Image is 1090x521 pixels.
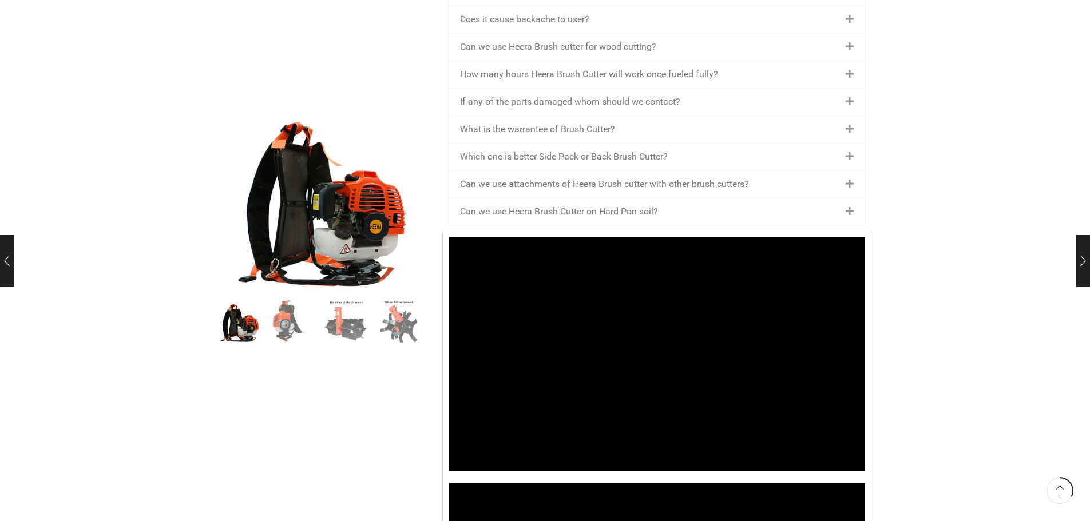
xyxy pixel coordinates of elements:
div: Can we use Heera Brush Cutter on Hard Pan soil? [449,198,865,225]
a: What is the warrantee of Brush Cutter? [460,124,615,134]
a: Can we use Heera Brush cutter for wood cutting? [460,41,656,52]
iframe: How To Start Heera Brush Cutter? Weed Cutter or Power Weeder or Brush Cutter [449,237,865,472]
li: 3 / 8 [322,297,370,343]
a: Tiller Attachmnet [375,297,422,345]
li: 2 / 8 [269,297,316,343]
li: 1 / 8 [216,297,264,343]
li: 4 / 8 [375,297,422,343]
a: 4 [269,297,316,345]
a: Which one is better Side Pack or Back Brush Cutter? [460,151,668,162]
div: Can we use Heera Brush cutter for wood cutting? [449,34,865,61]
a: Can we use attachments of Heera Brush cutter with other brush cutters? [460,178,749,189]
a: Does it cause backache to user? [460,14,589,25]
a: Weeder Ataachment [322,297,370,345]
div: What is the warrantee of Brush Cutter? [449,116,865,143]
a: How many hours Heera Brush Cutter will work once fueled fully? [460,69,718,79]
div: How many hours Heera Brush Cutter will work once fueled fully? [449,61,865,88]
div: Which one is better Side Pack or Back Brush Cutter? [449,144,865,170]
div: Can we use attachments of Heera Brush cutter with other brush cutters? [449,171,865,198]
div: If any of the parts damaged whom should we contact? [449,89,865,116]
img: Heera Brush Cutter [216,296,264,343]
div: Does it cause backache to user? [449,6,865,33]
div: 1 / 8 [219,86,425,292]
a: Can we use Heera Brush Cutter on Hard Pan soil? [460,206,658,217]
a: If any of the parts damaged whom should we contact? [460,96,680,107]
